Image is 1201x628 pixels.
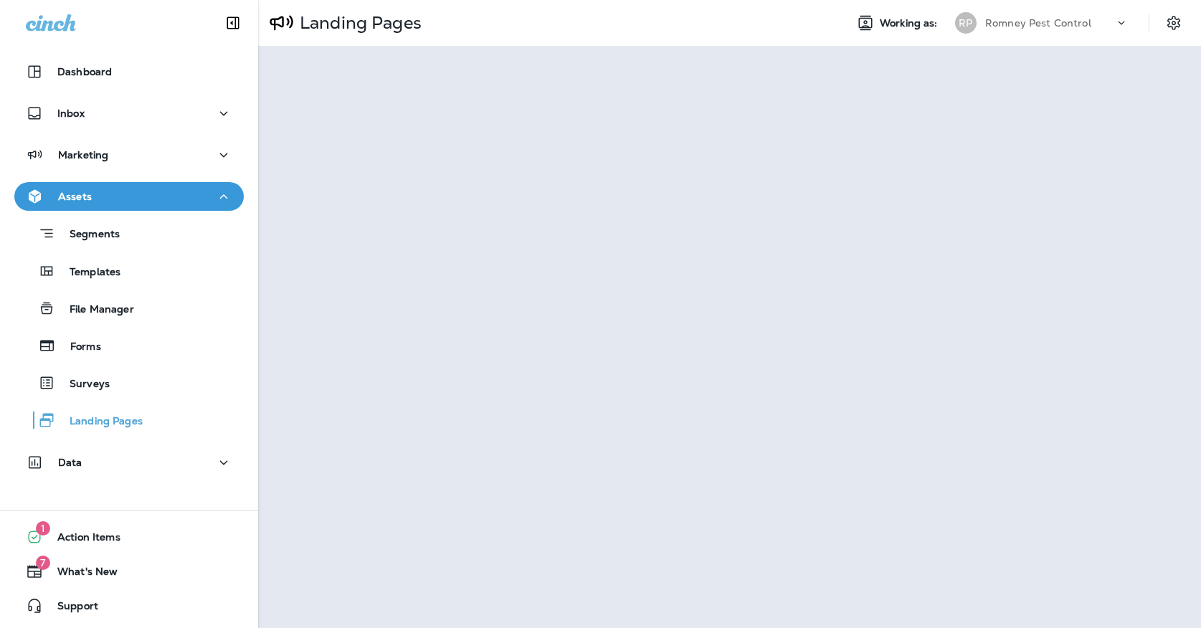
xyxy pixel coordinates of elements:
p: Dashboard [57,66,112,77]
button: Marketing [14,141,244,169]
button: Dashboard [14,57,244,86]
span: Support [43,600,98,617]
p: Assets [58,191,92,202]
p: Forms [56,341,101,354]
button: Segments [14,218,244,249]
p: Marketing [58,149,108,161]
button: Assets [14,182,244,211]
p: Surveys [55,378,110,391]
p: Inbox [57,108,85,119]
p: Data [58,457,82,468]
p: Segments [55,228,120,242]
button: Collapse Sidebar [213,9,253,37]
button: Settings [1161,10,1187,36]
button: Support [14,591,244,620]
button: Data [14,448,244,477]
span: 7 [36,556,50,570]
p: Landing Pages [55,415,143,429]
p: Templates [55,266,120,280]
button: File Manager [14,293,244,323]
button: Landing Pages [14,405,244,435]
button: Templates [14,256,244,286]
button: 1Action Items [14,523,244,551]
button: Forms [14,330,244,361]
span: Working as: [880,17,941,29]
span: Action Items [43,531,120,548]
p: Landing Pages [294,12,422,34]
span: 1 [36,521,50,536]
div: RP [955,12,977,34]
p: File Manager [55,303,134,317]
p: Romney Pest Control [985,17,1091,29]
button: Surveys [14,368,244,398]
button: Inbox [14,99,244,128]
button: 7What's New [14,557,244,586]
span: What's New [43,566,118,583]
